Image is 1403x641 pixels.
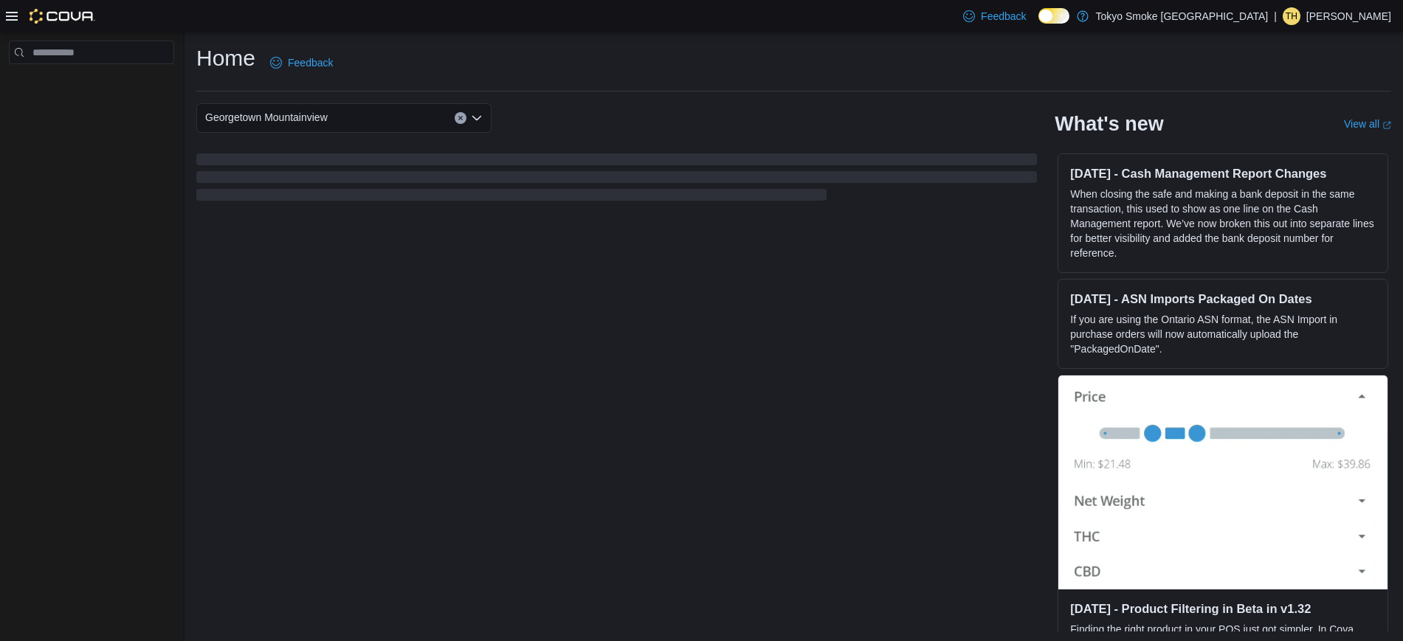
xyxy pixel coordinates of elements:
[1382,121,1391,130] svg: External link
[1306,7,1391,25] p: [PERSON_NAME]
[1070,291,1376,306] h3: [DATE] - ASN Imports Packaged On Dates
[1070,312,1376,356] p: If you are using the Ontario ASN format, the ASN Import in purchase orders will now automatically...
[957,1,1032,31] a: Feedback
[196,156,1037,204] span: Loading
[205,108,328,126] span: Georgetown Mountainview
[1283,7,1300,25] div: Tyler Hopkinson
[1344,118,1391,130] a: View allExternal link
[471,112,483,124] button: Open list of options
[196,44,255,73] h1: Home
[1070,166,1376,181] h3: [DATE] - Cash Management Report Changes
[264,48,339,77] a: Feedback
[1286,7,1297,25] span: TH
[1274,7,1277,25] p: |
[455,112,466,124] button: Clear input
[1038,8,1069,24] input: Dark Mode
[981,9,1026,24] span: Feedback
[1070,601,1376,616] h3: [DATE] - Product Filtering in Beta in v1.32
[30,9,95,24] img: Cova
[1055,112,1163,136] h2: What's new
[1096,7,1269,25] p: Tokyo Smoke [GEOGRAPHIC_DATA]
[9,67,174,103] nav: Complex example
[1070,187,1376,260] p: When closing the safe and making a bank deposit in the same transaction, this used to show as one...
[288,55,333,70] span: Feedback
